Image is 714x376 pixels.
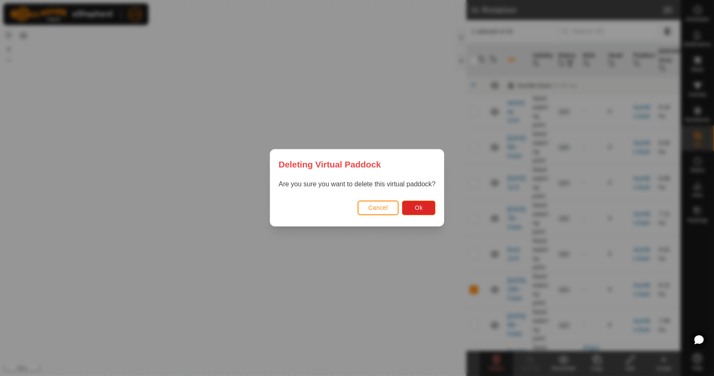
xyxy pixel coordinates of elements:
span: Ok [415,205,423,211]
button: Cancel [358,201,399,215]
span: Deleting Virtual Paddock [279,158,381,171]
span: Cancel [369,205,388,211]
button: Ok [402,201,435,215]
p: Are you sure you want to delete this virtual paddock? [279,180,435,190]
